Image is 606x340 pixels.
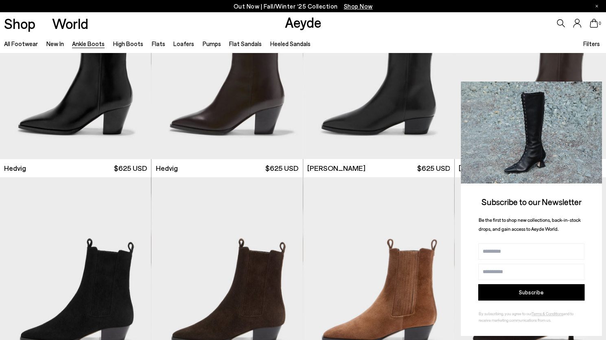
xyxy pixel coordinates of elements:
a: Terms & Conditions [532,311,563,316]
span: Hedvig [156,163,178,173]
a: Ankle Boots [72,40,105,47]
a: World [52,16,88,31]
span: Hedvig [4,163,26,173]
span: Filters [583,40,600,47]
span: 0 [598,21,602,26]
a: Pumps [203,40,221,47]
a: Flat Sandals [229,40,262,47]
a: Hedvig $625 USD [151,159,302,177]
span: [PERSON_NAME] [307,163,365,173]
span: Navigate to /collections/new-in [344,2,373,10]
span: $625 USD [265,163,298,173]
button: Subscribe [478,284,584,300]
a: New In [46,40,64,47]
span: $625 USD [114,163,147,173]
a: High Boots [113,40,143,47]
span: Be the first to shop new collections, back-in-stock drops, and gain access to Aeyde World. [479,217,581,232]
p: Out Now | Fall/Winter ‘25 Collection [234,1,373,11]
a: [PERSON_NAME] $625 USD [303,159,454,177]
a: Aeyde [284,13,321,31]
span: Subscribe to our Newsletter [481,196,582,207]
span: [PERSON_NAME] [459,163,517,173]
a: All Footwear [4,40,38,47]
a: 0 [590,19,598,28]
img: 2a6287a1333c9a56320fd6e7b3c4a9a9.jpg [461,82,602,183]
a: Heeled Sandals [270,40,311,47]
a: Flats [151,40,165,47]
span: $625 USD [417,163,450,173]
a: Shop [4,16,35,31]
a: [PERSON_NAME] $625 USD [455,159,606,177]
span: By subscribing, you agree to our [479,311,532,316]
a: Loafers [173,40,194,47]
